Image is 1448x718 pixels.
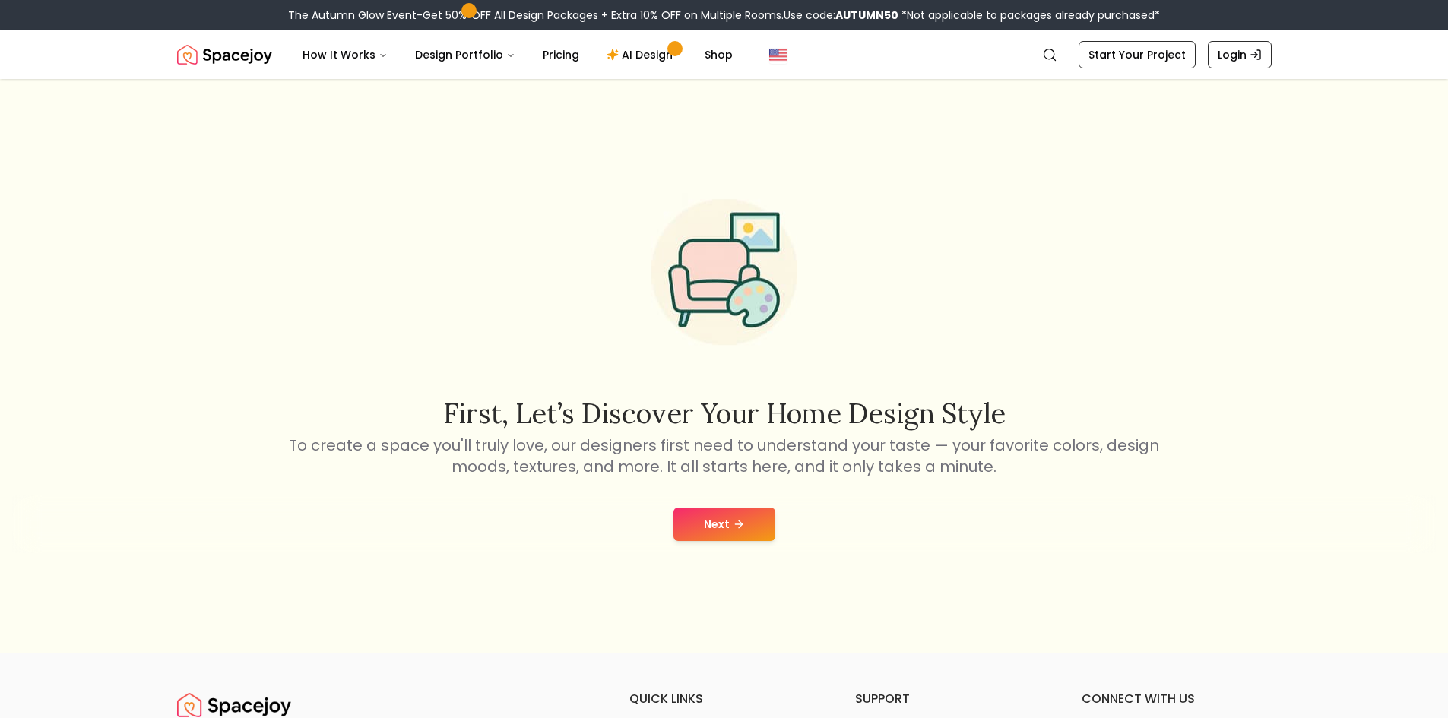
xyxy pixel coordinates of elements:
span: *Not applicable to packages already purchased* [898,8,1160,23]
img: United States [769,46,787,64]
p: To create a space you'll truly love, our designers first need to understand your taste — your fav... [287,435,1162,477]
a: Spacejoy [177,40,272,70]
nav: Main [290,40,745,70]
div: The Autumn Glow Event-Get 50% OFF All Design Packages + Extra 10% OFF on Multiple Rooms. [288,8,1160,23]
a: AI Design [594,40,689,70]
b: AUTUMN50 [835,8,898,23]
a: Login [1208,41,1272,68]
a: Start Your Project [1079,41,1196,68]
img: Start Style Quiz Illustration [627,175,822,369]
a: Pricing [531,40,591,70]
h6: quick links [629,690,819,708]
h6: support [855,690,1045,708]
h2: First, let’s discover your home design style [287,398,1162,429]
img: Spacejoy Logo [177,40,272,70]
button: How It Works [290,40,400,70]
button: Design Portfolio [403,40,528,70]
button: Next [673,508,775,541]
h6: connect with us [1082,690,1272,708]
nav: Global [177,30,1272,79]
span: Use code: [784,8,898,23]
a: Shop [692,40,745,70]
